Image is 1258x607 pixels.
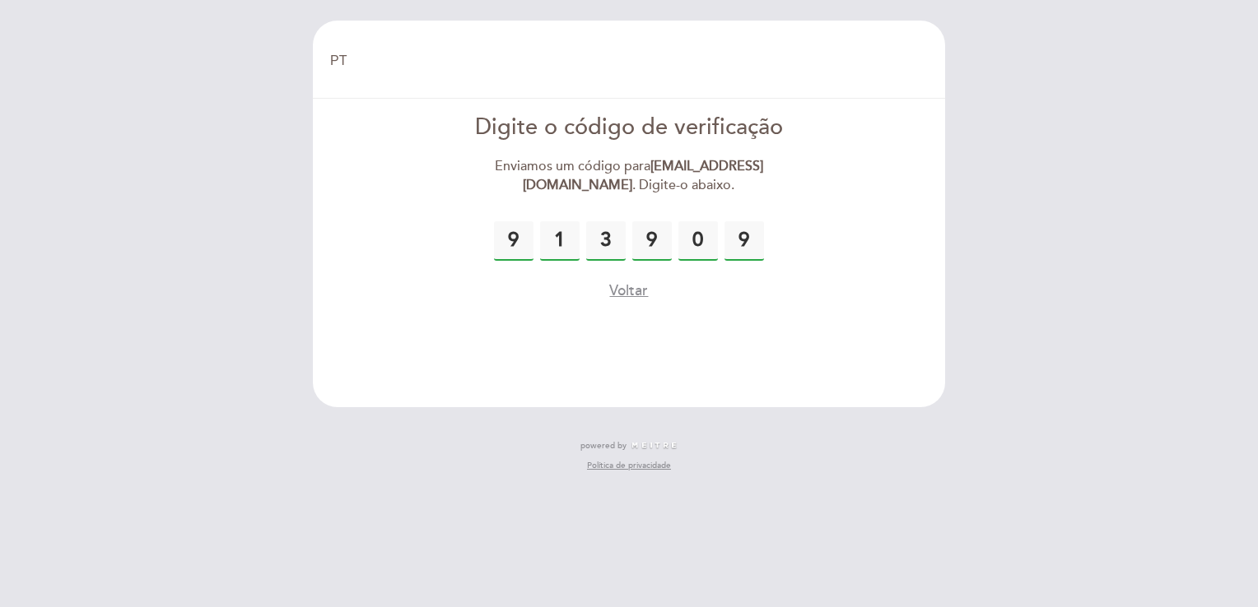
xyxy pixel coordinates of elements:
input: 0 [540,221,580,261]
a: Política de privacidade [587,460,671,471]
a: powered by [580,440,678,452]
div: Enviamos um código para . Digite-o abaixo. [440,157,818,195]
input: 0 [586,221,626,261]
img: MEITRE [631,442,678,450]
input: 0 [632,221,672,261]
input: 0 [678,221,718,261]
input: 0 [725,221,764,261]
span: powered by [580,440,627,452]
div: Digite o código de verificação [440,112,818,144]
strong: [EMAIL_ADDRESS][DOMAIN_NAME] [523,158,763,193]
button: Voltar [609,280,648,301]
input: 0 [494,221,533,261]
